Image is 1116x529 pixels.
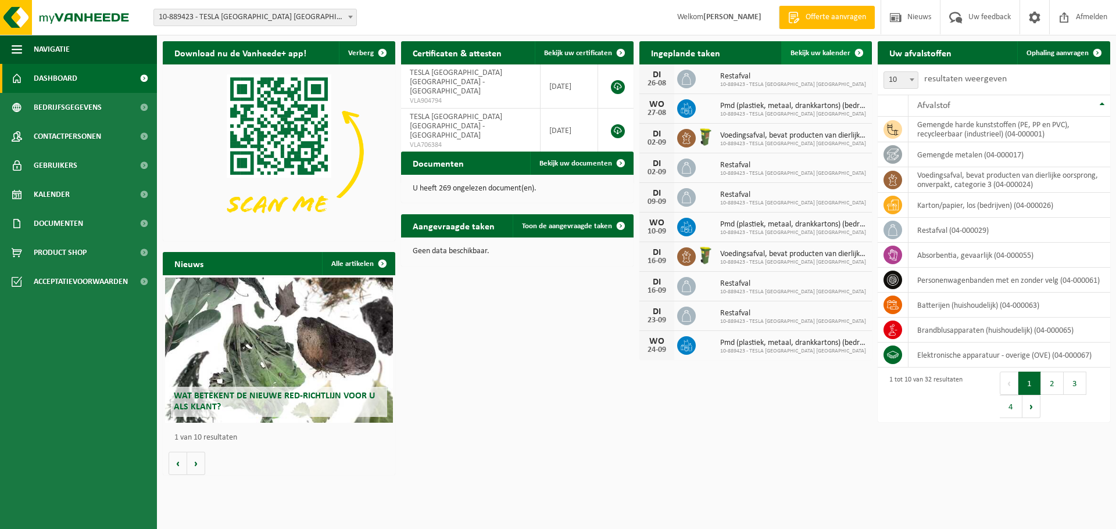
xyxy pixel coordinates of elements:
[163,252,215,275] h2: Nieuws
[917,101,950,110] span: Afvalstof
[720,190,866,200] span: Restafval
[908,343,1110,368] td: elektronische apparatuur - overige (OVE) (04-000067)
[174,434,389,442] p: 1 van 10 resultaten
[169,452,187,475] button: Vorige
[401,214,506,237] h2: Aangevraagde taken
[884,370,963,419] div: 1 tot 10 van 32 resultaten
[645,307,668,316] div: DI
[539,160,612,167] span: Bekijk uw documenten
[34,151,77,180] span: Gebruikers
[696,127,716,147] img: WB-0060-HPE-GN-50
[34,267,128,296] span: Acceptatievoorwaarden
[34,209,83,238] span: Documenten
[401,152,475,174] h2: Documenten
[720,200,866,207] span: 10-889423 - TESLA [GEOGRAPHIC_DATA] [GEOGRAPHIC_DATA]
[908,167,1110,193] td: voedingsafval, bevat producten van dierlijke oorsprong, onverpakt, categorie 3 (04-000024)
[720,309,866,318] span: Restafval
[645,100,668,109] div: WO
[884,72,918,88] span: 10
[878,41,963,64] h2: Uw afvalstoffen
[522,222,612,230] span: Toon de aangevraagde taken
[720,250,866,259] span: Voedingsafval, bevat producten van dierlijke oorsprong, onverpakt, categorie 3
[410,113,502,140] span: TESLA [GEOGRAPHIC_DATA] [GEOGRAPHIC_DATA] - [GEOGRAPHIC_DATA]
[187,452,205,475] button: Volgende
[779,6,875,29] a: Offerte aanvragen
[645,316,668,325] div: 23-09
[163,41,318,64] h2: Download nu de Vanheede+ app!
[1041,372,1064,395] button: 2
[413,247,622,255] p: Geen data beschikbaar.
[34,64,77,93] span: Dashboard
[645,248,668,257] div: DI
[908,218,1110,243] td: restafval (04-000029)
[34,122,101,151] span: Contactpersonen
[535,41,632,64] a: Bekijk uw certificaten
[153,9,357,26] span: 10-889423 - TESLA BELGIUM BRUGGE - BRUGGE
[908,268,1110,293] td: personenwagenbanden met en zonder velg (04-000061)
[645,80,668,88] div: 26-08
[34,180,70,209] span: Kalender
[645,287,668,295] div: 16-09
[410,141,531,150] span: VLA706384
[1026,49,1089,57] span: Ophaling aanvragen
[639,41,732,64] h2: Ingeplande taken
[908,117,1110,142] td: gemengde harde kunststoffen (PE, PP en PVC), recycleerbaar (industrieel) (04-000001)
[645,278,668,287] div: DI
[645,70,668,80] div: DI
[720,111,866,118] span: 10-889423 - TESLA [GEOGRAPHIC_DATA] [GEOGRAPHIC_DATA]
[34,35,70,64] span: Navigatie
[720,279,866,289] span: Restafval
[908,293,1110,318] td: batterijen (huishoudelijk) (04-000063)
[720,220,866,229] span: Pmd (plastiek, metaal, drankkartons) (bedrijven)
[908,193,1110,218] td: karton/papier, los (bedrijven) (04-000026)
[781,41,871,64] a: Bekijk uw kalender
[1018,372,1041,395] button: 1
[530,152,632,175] a: Bekijk uw documenten
[645,139,668,147] div: 02-09
[645,168,668,177] div: 02-09
[791,49,850,57] span: Bekijk uw kalender
[1064,372,1086,395] button: 3
[720,161,866,170] span: Restafval
[541,109,598,153] td: [DATE]
[696,246,716,265] img: WB-0060-HPE-GN-50
[803,12,869,23] span: Offerte aanvragen
[720,318,866,325] span: 10-889423 - TESLA [GEOGRAPHIC_DATA] [GEOGRAPHIC_DATA]
[410,96,531,106] span: VLA904794
[322,252,394,275] a: Alle artikelen
[645,257,668,265] div: 16-09
[165,278,393,423] a: Wat betekent de nieuwe RED-richtlijn voor u als klant?
[1000,372,1018,395] button: Previous
[703,13,761,21] strong: [PERSON_NAME]
[1017,41,1109,64] a: Ophaling aanvragen
[645,346,668,354] div: 24-09
[720,81,866,88] span: 10-889423 - TESLA [GEOGRAPHIC_DATA] [GEOGRAPHIC_DATA]
[154,9,356,26] span: 10-889423 - TESLA BELGIUM BRUGGE - BRUGGE
[1000,395,1022,418] button: 4
[339,41,394,64] button: Verberg
[720,170,866,177] span: 10-889423 - TESLA [GEOGRAPHIC_DATA] [GEOGRAPHIC_DATA]
[541,64,598,109] td: [DATE]
[645,218,668,228] div: WO
[908,243,1110,268] td: absorbentia, gevaarlijk (04-000055)
[720,141,866,147] span: 10-889423 - TESLA [GEOGRAPHIC_DATA] [GEOGRAPHIC_DATA]
[908,142,1110,167] td: gemengde metalen (04-000017)
[1022,395,1040,418] button: Next
[720,289,866,296] span: 10-889423 - TESLA [GEOGRAPHIC_DATA] [GEOGRAPHIC_DATA]
[720,348,866,355] span: 10-889423 - TESLA [GEOGRAPHIC_DATA] [GEOGRAPHIC_DATA]
[720,339,866,348] span: Pmd (plastiek, metaal, drankkartons) (bedrijven)
[410,69,502,96] span: TESLA [GEOGRAPHIC_DATA] [GEOGRAPHIC_DATA] - [GEOGRAPHIC_DATA]
[645,337,668,346] div: WO
[645,198,668,206] div: 09-09
[34,93,102,122] span: Bedrijfsgegevens
[720,131,866,141] span: Voedingsafval, bevat producten van dierlijke oorsprong, onverpakt, categorie 3
[401,41,513,64] h2: Certificaten & attesten
[645,109,668,117] div: 27-08
[720,229,866,236] span: 10-889423 - TESLA [GEOGRAPHIC_DATA] [GEOGRAPHIC_DATA]
[645,159,668,168] div: DI
[544,49,612,57] span: Bekijk uw certificaten
[720,102,866,111] span: Pmd (plastiek, metaal, drankkartons) (bedrijven)
[720,259,866,266] span: 10-889423 - TESLA [GEOGRAPHIC_DATA] [GEOGRAPHIC_DATA]
[348,49,374,57] span: Verberg
[513,214,632,237] a: Toon de aangevraagde taken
